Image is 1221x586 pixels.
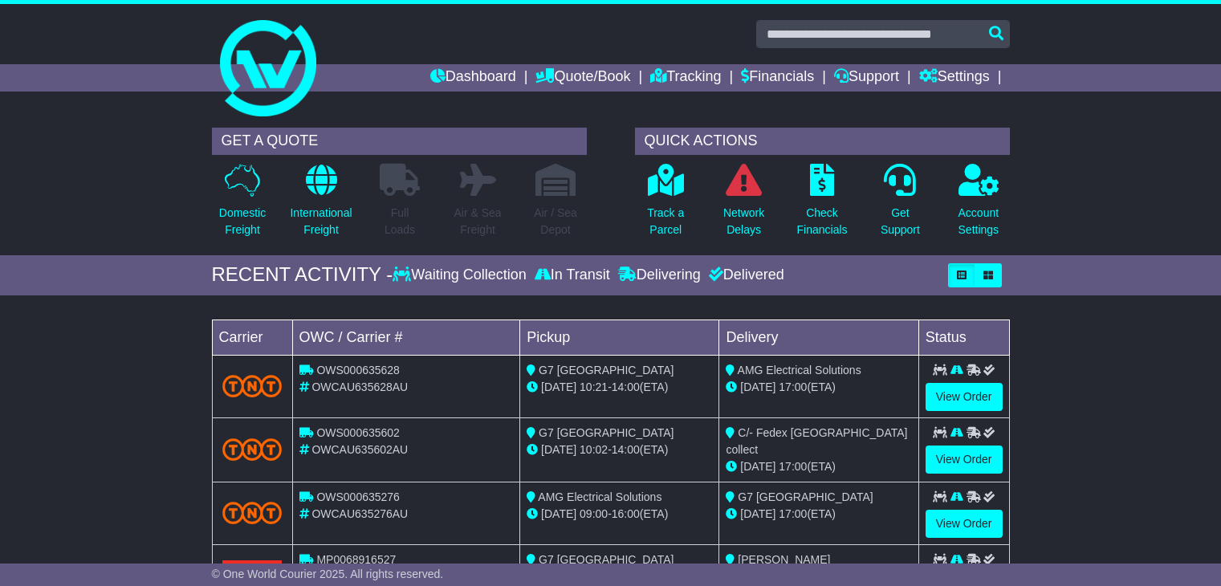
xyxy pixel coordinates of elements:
[881,205,920,238] p: Get Support
[612,507,640,520] span: 16:00
[741,64,814,92] a: Financials
[454,205,501,238] p: Air & Sea Freight
[292,319,520,355] td: OWC / Carrier #
[316,364,400,376] span: OWS000635628
[926,446,1003,474] a: View Order
[430,64,516,92] a: Dashboard
[580,443,608,456] span: 10:02
[647,205,684,238] p: Track a Parcel
[311,443,408,456] span: OWCAU635602AU
[958,205,999,238] p: Account Settings
[738,364,861,376] span: AMG Electrical Solutions
[722,163,765,247] a: NetworkDelays
[958,163,1000,247] a: AccountSettings
[538,490,661,503] span: AMG Electrical Solutions
[919,64,990,92] a: Settings
[222,375,283,397] img: TNT_Domestic.png
[779,460,807,473] span: 17:00
[219,205,266,238] p: Domestic Freight
[926,510,1003,538] a: View Order
[614,267,705,284] div: Delivering
[723,205,764,238] p: Network Delays
[740,460,775,473] span: [DATE]
[612,443,640,456] span: 14:00
[539,553,674,566] span: G7 [GEOGRAPHIC_DATA]
[740,507,775,520] span: [DATE]
[779,380,807,393] span: 17:00
[527,442,712,458] div: - (ETA)
[531,267,614,284] div: In Transit
[316,553,396,566] span: MP0068916527
[541,443,576,456] span: [DATE]
[650,64,721,92] a: Tracking
[541,380,576,393] span: [DATE]
[726,426,907,456] span: C/- Fedex [GEOGRAPHIC_DATA] collect
[212,128,587,155] div: GET A QUOTE
[580,380,608,393] span: 10:21
[541,507,576,520] span: [DATE]
[520,319,719,355] td: Pickup
[834,64,899,92] a: Support
[212,319,292,355] td: Carrier
[880,163,921,247] a: GetSupport
[635,128,1010,155] div: QUICK ACTIONS
[646,163,685,247] a: Track aParcel
[796,163,849,247] a: CheckFinancials
[580,507,608,520] span: 09:00
[719,319,918,355] td: Delivery
[534,205,577,238] p: Air / Sea Depot
[738,553,830,566] span: [PERSON_NAME]
[222,438,283,460] img: TNT_Domestic.png
[527,379,712,396] div: - (ETA)
[705,267,784,284] div: Delivered
[726,458,911,475] div: (ETA)
[797,205,848,238] p: Check Financials
[212,568,444,580] span: © One World Courier 2025. All rights reserved.
[527,506,712,523] div: - (ETA)
[738,490,873,503] span: G7 [GEOGRAPHIC_DATA]
[539,364,674,376] span: G7 [GEOGRAPHIC_DATA]
[740,380,775,393] span: [DATE]
[726,379,911,396] div: (ETA)
[380,205,420,238] p: Full Loads
[316,426,400,439] span: OWS000635602
[539,426,674,439] span: G7 [GEOGRAPHIC_DATA]
[926,383,1003,411] a: View Order
[779,507,807,520] span: 17:00
[726,506,911,523] div: (ETA)
[222,502,283,523] img: TNT_Domestic.png
[212,263,393,287] div: RECENT ACTIVITY -
[311,507,408,520] span: OWCAU635276AU
[316,490,400,503] span: OWS000635276
[918,319,1009,355] td: Status
[311,380,408,393] span: OWCAU635628AU
[218,163,267,247] a: DomesticFreight
[535,64,630,92] a: Quote/Book
[290,205,352,238] p: International Freight
[612,380,640,393] span: 14:00
[289,163,352,247] a: InternationalFreight
[393,267,530,284] div: Waiting Collection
